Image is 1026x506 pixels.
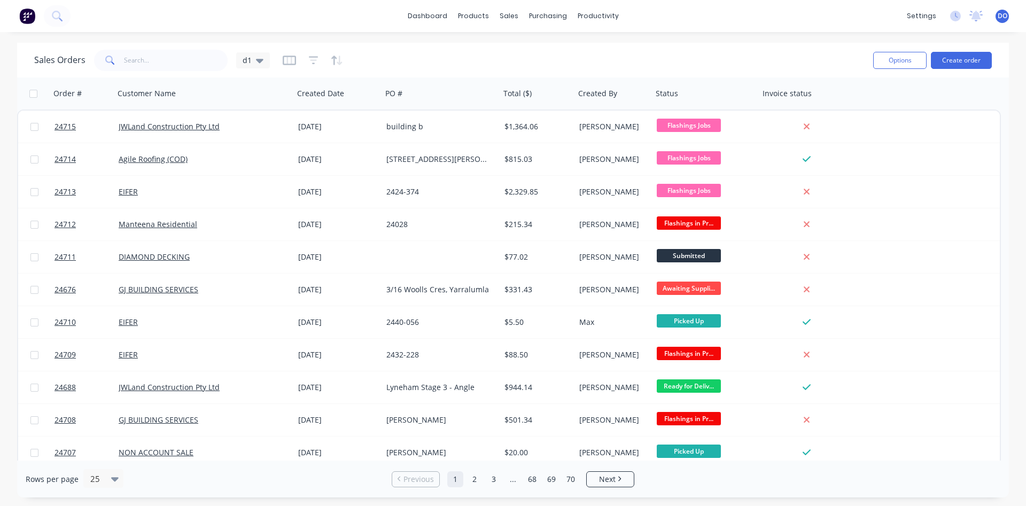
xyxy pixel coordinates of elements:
div: 2440-056 [386,317,491,328]
span: 24714 [55,154,76,165]
span: 24710 [55,317,76,328]
div: [PERSON_NAME] [579,121,645,132]
span: DO [998,11,1007,21]
a: Page 69 [543,471,559,487]
a: DIAMOND DECKING [119,252,190,262]
div: $815.03 [504,154,568,165]
a: Page 1 is your current page [447,471,463,487]
div: [DATE] [298,317,378,328]
a: dashboard [402,8,453,24]
span: Flashings in Pr... [657,412,721,425]
div: $2,329.85 [504,186,568,197]
div: [DATE] [298,415,378,425]
a: Manteena Residential [119,219,197,229]
span: 24676 [55,284,76,295]
button: Options [873,52,927,69]
div: Created By [578,88,617,99]
div: sales [494,8,524,24]
button: Create order [931,52,992,69]
div: PO # [385,88,402,99]
div: [STREET_ADDRESS][PERSON_NAME] [386,154,491,165]
div: [PERSON_NAME] [579,447,645,458]
div: building b [386,121,491,132]
a: Agile Roofing (COD) [119,154,188,164]
a: 24688 [55,371,119,403]
span: 24688 [55,382,76,393]
a: Page 70 [563,471,579,487]
a: EIFER [119,186,138,197]
div: Status [656,88,678,99]
span: Next [599,474,616,485]
div: productivity [572,8,624,24]
div: [PERSON_NAME] [579,284,645,295]
a: JWLand Construction Pty Ltd [119,382,220,392]
div: settings [901,8,942,24]
span: 24713 [55,186,76,197]
span: Picked Up [657,445,721,458]
span: 24708 [55,415,76,425]
a: EIFER [119,349,138,360]
a: NON ACCOUNT SALE [119,447,193,457]
div: Lyneham Stage 3 - Angle [386,382,491,393]
div: [PERSON_NAME] [386,447,491,458]
a: GJ BUILDING SERVICES [119,415,198,425]
span: 24715 [55,121,76,132]
span: 24711 [55,252,76,262]
div: Max [579,317,645,328]
span: Flashings Jobs [657,119,721,132]
div: 24028 [386,219,491,230]
input: Search... [124,50,228,71]
span: 24707 [55,447,76,458]
span: Flashings in Pr... [657,347,721,360]
div: $944.14 [504,382,568,393]
div: [DATE] [298,154,378,165]
div: [DATE] [298,219,378,230]
h1: Sales Orders [34,55,85,65]
a: 24715 [55,111,119,143]
div: Customer Name [118,88,176,99]
a: 24712 [55,208,119,240]
a: 24713 [55,176,119,208]
a: 24714 [55,143,119,175]
span: 24709 [55,349,76,360]
div: [PERSON_NAME] [579,186,645,197]
div: [PERSON_NAME] [579,415,645,425]
span: Rows per page [26,474,79,485]
a: 24676 [55,274,119,306]
span: Flashings Jobs [657,184,721,197]
span: Flashings Jobs [657,151,721,165]
a: GJ BUILDING SERVICES [119,284,198,294]
a: Next page [587,474,634,485]
a: 24710 [55,306,119,338]
div: $88.50 [504,349,568,360]
a: Previous page [392,474,439,485]
div: $331.43 [504,284,568,295]
a: Jump forward [505,471,521,487]
div: [PERSON_NAME] [579,349,645,360]
a: 24708 [55,404,119,436]
div: [DATE] [298,121,378,132]
span: 24712 [55,219,76,230]
span: Flashings in Pr... [657,216,721,230]
div: 2432-228 [386,349,491,360]
div: [PERSON_NAME] [579,252,645,262]
div: $215.34 [504,219,568,230]
div: 2424-374 [386,186,491,197]
div: [DATE] [298,252,378,262]
span: Ready for Deliv... [657,379,721,393]
a: Page 2 [467,471,483,487]
div: [DATE] [298,284,378,295]
div: $1,364.06 [504,121,568,132]
div: [DATE] [298,382,378,393]
div: [DATE] [298,186,378,197]
div: Invoice status [763,88,812,99]
div: [PERSON_NAME] [579,382,645,393]
div: Total ($) [503,88,532,99]
div: [DATE] [298,447,378,458]
a: 24709 [55,339,119,371]
div: products [453,8,494,24]
a: 24711 [55,241,119,273]
div: Created Date [297,88,344,99]
div: [PERSON_NAME] [386,415,491,425]
a: EIFER [119,317,138,327]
